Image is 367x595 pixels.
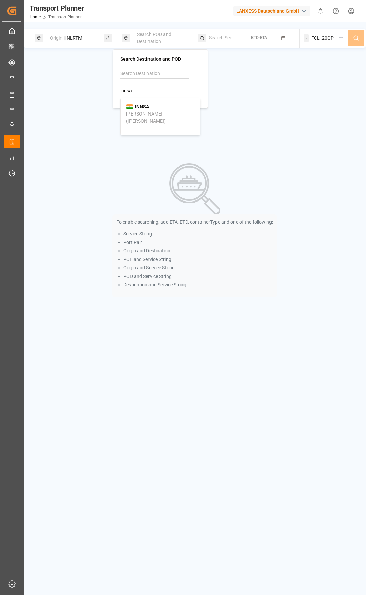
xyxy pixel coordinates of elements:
img: Search [169,163,220,214]
li: POL and Service String [123,256,273,263]
span: ETD-ETA [251,35,267,40]
div: NLRTM [46,32,101,45]
li: Port Pair [123,239,273,246]
div: [PERSON_NAME] ([PERSON_NAME]) [126,110,195,125]
span: Search POD and Destination [137,32,171,44]
button: LANXESS Deutschland GmbH [233,4,313,17]
h4: Search Destination and POD [120,57,200,62]
b: INNSA [135,104,149,109]
span: ,20GP [321,35,334,42]
li: Destination and Service String [123,281,273,288]
img: country [126,104,133,109]
li: POD and Service String [123,273,273,280]
input: Search Destination [120,69,189,79]
span: Origin || [50,35,66,41]
a: Home [30,15,41,19]
li: Origin and Destination [123,247,273,255]
button: Help Center [328,3,344,19]
input: Search Service String [209,33,232,43]
span: FCL [311,35,320,42]
p: To enable searching, add ETA, ETD, containerType and one of the following: [117,218,273,226]
div: LANXESS Deutschland GmbH [233,6,310,16]
div: Transport Planner [30,3,84,13]
button: show 0 new notifications [313,3,328,19]
input: Search POD [120,86,189,96]
li: Service String [123,230,273,238]
li: Origin and Service String [123,264,273,272]
button: ETD-ETA [244,32,295,45]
